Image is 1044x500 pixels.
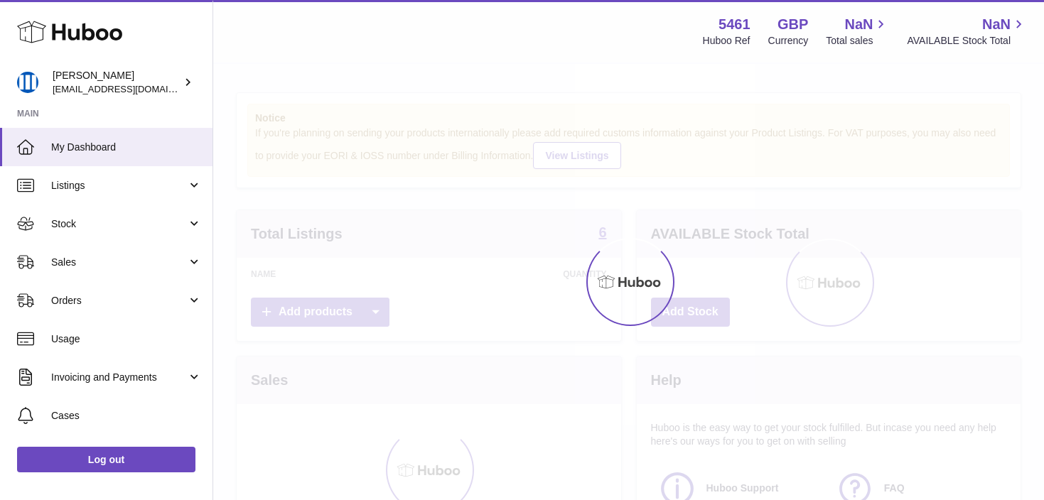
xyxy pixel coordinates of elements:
strong: 5461 [719,15,750,34]
span: Listings [51,179,187,192]
a: NaN Total sales [826,15,889,48]
span: Cases [51,409,202,423]
div: Huboo Ref [703,34,750,48]
div: Currency [768,34,809,48]
img: oksana@monimoto.com [17,72,38,93]
span: [EMAIL_ADDRESS][DOMAIN_NAME] [53,83,209,94]
div: [PERSON_NAME] [53,69,181,96]
a: NaN AVAILABLE Stock Total [907,15,1027,48]
span: Orders [51,294,187,308]
strong: GBP [777,15,808,34]
span: My Dashboard [51,141,202,154]
span: Total sales [826,34,889,48]
span: Sales [51,256,187,269]
span: Invoicing and Payments [51,371,187,384]
a: Log out [17,447,195,472]
span: Usage [51,332,202,346]
span: NaN [982,15,1011,34]
span: AVAILABLE Stock Total [907,34,1027,48]
span: Stock [51,217,187,231]
span: NaN [844,15,873,34]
